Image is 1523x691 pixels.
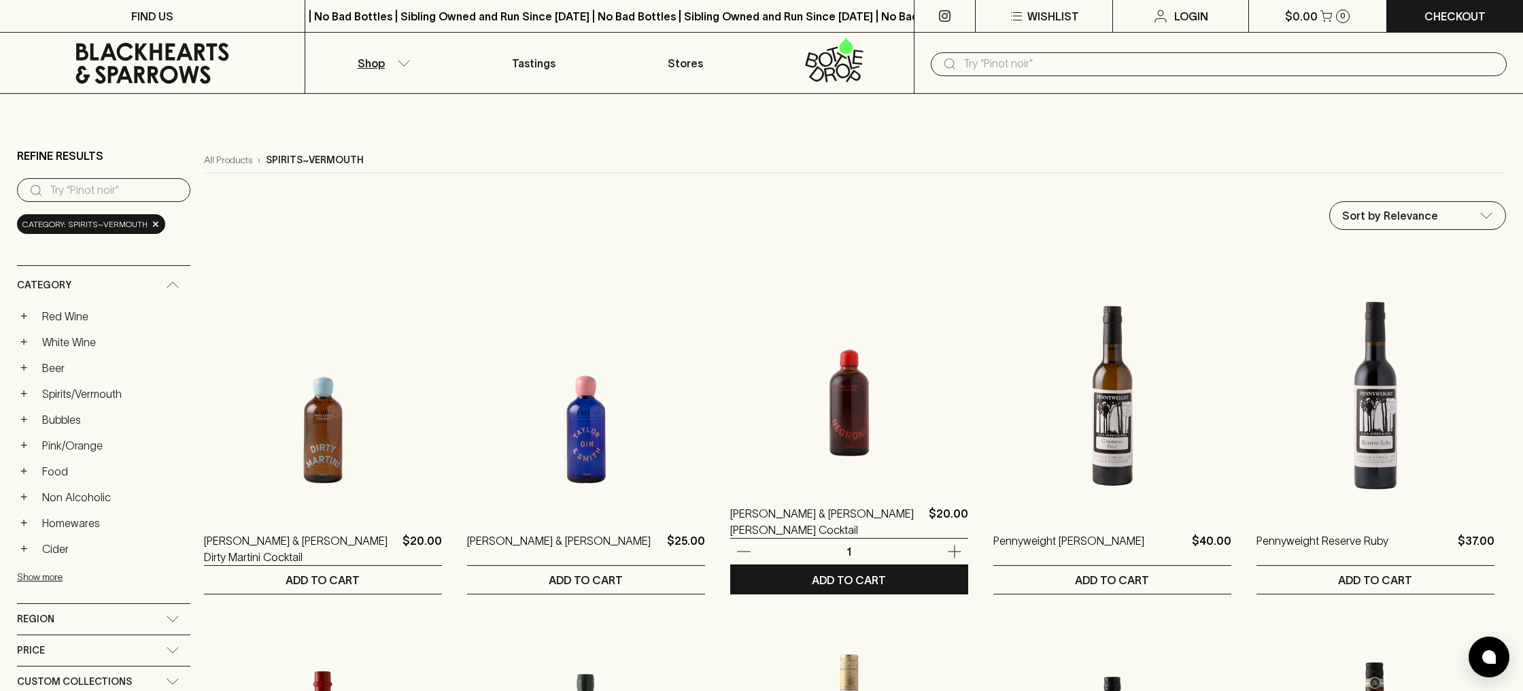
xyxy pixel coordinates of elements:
[17,673,132,690] span: Custom Collections
[668,55,703,71] p: Stores
[131,8,173,24] p: FIND US
[512,55,555,71] p: Tastings
[403,533,442,565] p: $20.00
[17,309,31,323] button: +
[50,180,179,201] input: Try “Pinot noir”
[963,53,1496,75] input: Try "Pinot noir"
[1482,650,1496,664] img: bubble-icon
[17,642,45,659] span: Price
[1256,274,1494,512] img: Pennyweight Reserve Ruby
[1458,533,1494,565] p: $37.00
[1330,202,1505,229] div: Sort by Relevance
[286,572,360,588] p: ADD TO CART
[1338,572,1412,588] p: ADD TO CART
[17,490,31,504] button: +
[730,566,968,594] button: ADD TO CART
[833,544,866,559] p: 1
[1342,207,1438,224] p: Sort by Relevance
[36,486,190,509] a: Non Alcoholic
[204,274,442,512] img: Taylor & Smith Dirty Martini Cocktail
[458,33,610,93] a: Tastings
[152,217,160,231] span: ×
[1174,8,1208,24] p: Login
[36,382,190,405] a: Spirits/Vermouth
[204,566,442,594] button: ADD TO CART
[22,218,148,231] span: Category: spirits~vermouth
[17,611,54,628] span: Region
[17,542,31,556] button: +
[17,563,195,591] button: Show more
[36,331,190,354] a: White Wine
[17,439,31,452] button: +
[17,516,31,530] button: +
[929,505,968,538] p: $20.00
[36,434,190,457] a: Pink/Orange
[549,572,623,588] p: ADD TO CART
[1340,12,1346,20] p: 0
[730,505,923,538] a: [PERSON_NAME] & [PERSON_NAME] [PERSON_NAME] Cocktail
[467,566,705,594] button: ADD TO CART
[36,460,190,483] a: Food
[467,533,651,565] a: [PERSON_NAME] & [PERSON_NAME]
[258,153,260,167] p: ›
[610,33,762,93] a: Stores
[1256,533,1388,565] a: Pennyweight Reserve Ruby
[17,266,190,305] div: Category
[17,361,31,375] button: +
[17,465,31,478] button: +
[204,153,252,167] a: All Products
[730,247,968,485] img: Taylor & Smith Negroni Cocktail
[1285,8,1318,24] p: $0.00
[1192,533,1231,565] p: $40.00
[36,537,190,560] a: Cider
[667,533,705,565] p: $25.00
[812,572,886,588] p: ADD TO CART
[467,274,705,512] img: Taylor & Smith Gin
[1075,572,1149,588] p: ADD TO CART
[993,533,1144,565] a: Pennyweight [PERSON_NAME]
[36,305,190,328] a: Red Wine
[17,387,31,401] button: +
[204,533,397,565] a: [PERSON_NAME] & [PERSON_NAME] Dirty Martini Cocktail
[17,148,103,164] p: Refine Results
[17,335,31,349] button: +
[305,33,458,93] button: Shop
[17,635,190,666] div: Price
[358,55,385,71] p: Shop
[17,604,190,635] div: Region
[36,408,190,431] a: Bubbles
[17,277,71,294] span: Category
[1027,8,1079,24] p: Wishlist
[36,511,190,535] a: Homewares
[17,413,31,426] button: +
[36,356,190,380] a: Beer
[1256,566,1494,594] button: ADD TO CART
[1424,8,1486,24] p: Checkout
[266,153,364,167] p: spirits~vermouth
[993,274,1231,512] img: Pennyweight Constance Fino
[993,566,1231,594] button: ADD TO CART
